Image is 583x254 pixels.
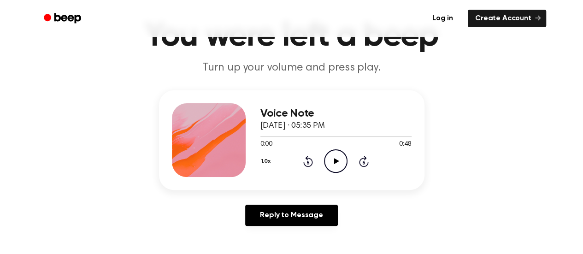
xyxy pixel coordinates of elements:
p: Turn up your volume and press play. [115,60,469,76]
a: Beep [37,10,89,28]
h3: Voice Note [260,107,412,120]
a: Log in [423,8,462,29]
a: Create Account [468,10,546,27]
button: 1.0x [260,154,274,169]
a: Reply to Message [245,205,337,226]
span: 0:00 [260,140,272,149]
span: 0:48 [399,140,411,149]
span: [DATE] · 05:35 PM [260,122,325,130]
